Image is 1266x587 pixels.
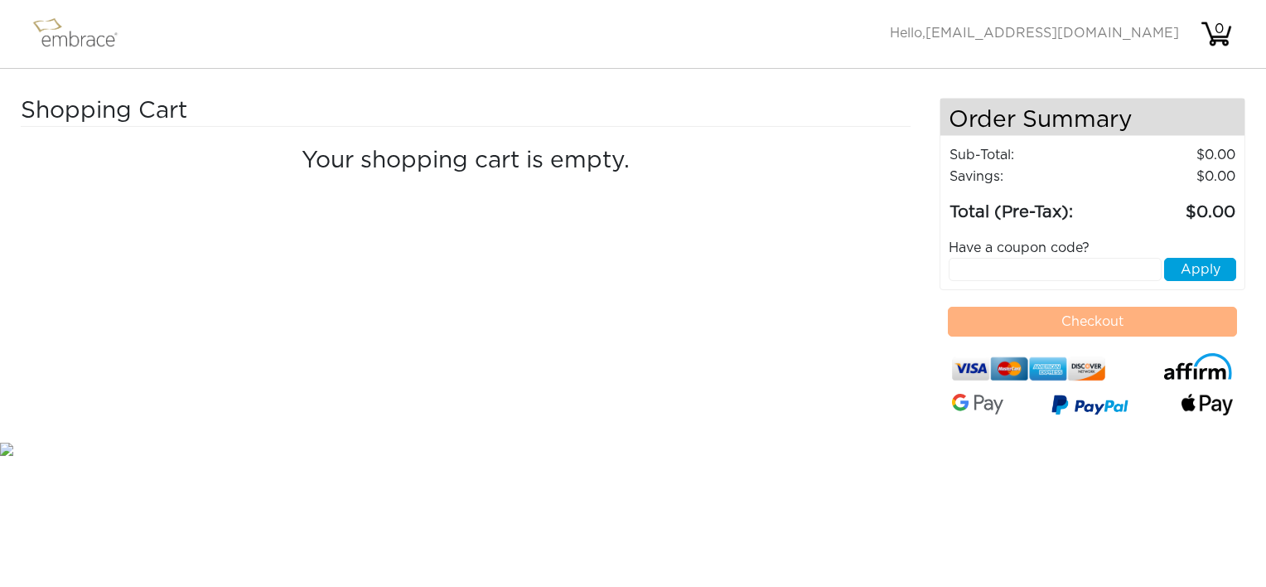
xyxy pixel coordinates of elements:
[936,238,1249,258] div: Have a coupon code?
[1202,19,1235,39] div: 0
[949,187,1107,226] td: Total (Pre-Tax):
[1107,166,1236,187] td: 0.00
[1164,258,1236,281] button: Apply
[890,27,1179,40] span: Hello,
[1200,17,1233,51] img: cart
[1200,27,1233,40] a: 0
[1051,391,1128,422] img: paypal-v3.png
[940,99,1245,136] h4: Order Summary
[33,148,898,176] h4: Your shopping cart is empty.
[21,98,379,126] h3: Shopping Cart
[1163,353,1233,381] img: affirm-logo.svg
[948,307,1238,337] button: Checkout
[952,353,1106,385] img: credit-cards.png
[29,13,137,55] img: logo.png
[949,166,1107,187] td: Savings :
[952,394,1003,415] img: Google-Pay-Logo.svg
[1181,394,1233,415] img: fullApplePay.png
[949,144,1107,166] td: Sub-Total:
[925,27,1179,40] span: [EMAIL_ADDRESS][DOMAIN_NAME]
[1107,144,1236,166] td: 0.00
[1107,187,1236,226] td: 0.00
